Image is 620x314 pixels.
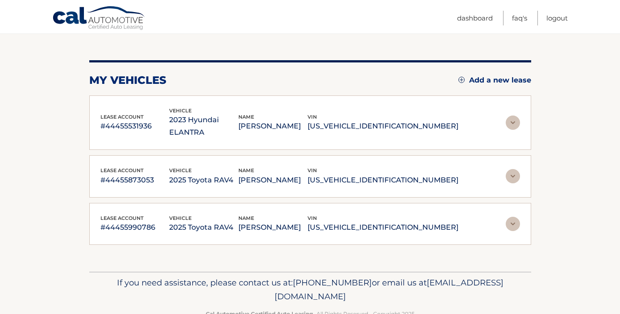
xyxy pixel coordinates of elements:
span: name [238,114,254,120]
h2: my vehicles [89,74,166,87]
span: vehicle [169,167,191,174]
a: Add a new lease [458,76,531,85]
p: #44455531936 [100,120,170,132]
p: 2023 Hyundai ELANTRA [169,114,238,139]
p: [PERSON_NAME] [238,120,308,132]
span: lease account [100,167,144,174]
img: accordion-rest.svg [506,169,520,183]
span: vin [308,167,317,174]
span: vehicle [169,215,191,221]
p: [US_VEHICLE_IDENTIFICATION_NUMBER] [308,120,458,132]
span: name [238,167,254,174]
a: FAQ's [512,11,527,25]
img: accordion-rest.svg [506,217,520,231]
span: lease account [100,114,144,120]
p: 2025 Toyota RAV4 [169,174,238,186]
p: #44455873053 [100,174,170,186]
img: accordion-rest.svg [506,116,520,130]
a: Cal Automotive [52,6,146,32]
p: If you need assistance, please contact us at: or email us at [95,276,525,304]
img: add.svg [458,77,465,83]
p: [PERSON_NAME] [238,221,308,234]
span: vin [308,215,317,221]
span: name [238,215,254,221]
a: Logout [546,11,568,25]
span: vin [308,114,317,120]
p: [US_VEHICLE_IDENTIFICATION_NUMBER] [308,174,458,186]
span: vehicle [169,107,191,114]
span: [PHONE_NUMBER] [293,277,372,288]
p: [PERSON_NAME] [238,174,308,186]
p: #44455990786 [100,221,170,234]
p: 2025 Toyota RAV4 [169,221,238,234]
p: [US_VEHICLE_IDENTIFICATION_NUMBER] [308,221,458,234]
a: Dashboard [457,11,493,25]
span: lease account [100,215,144,221]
